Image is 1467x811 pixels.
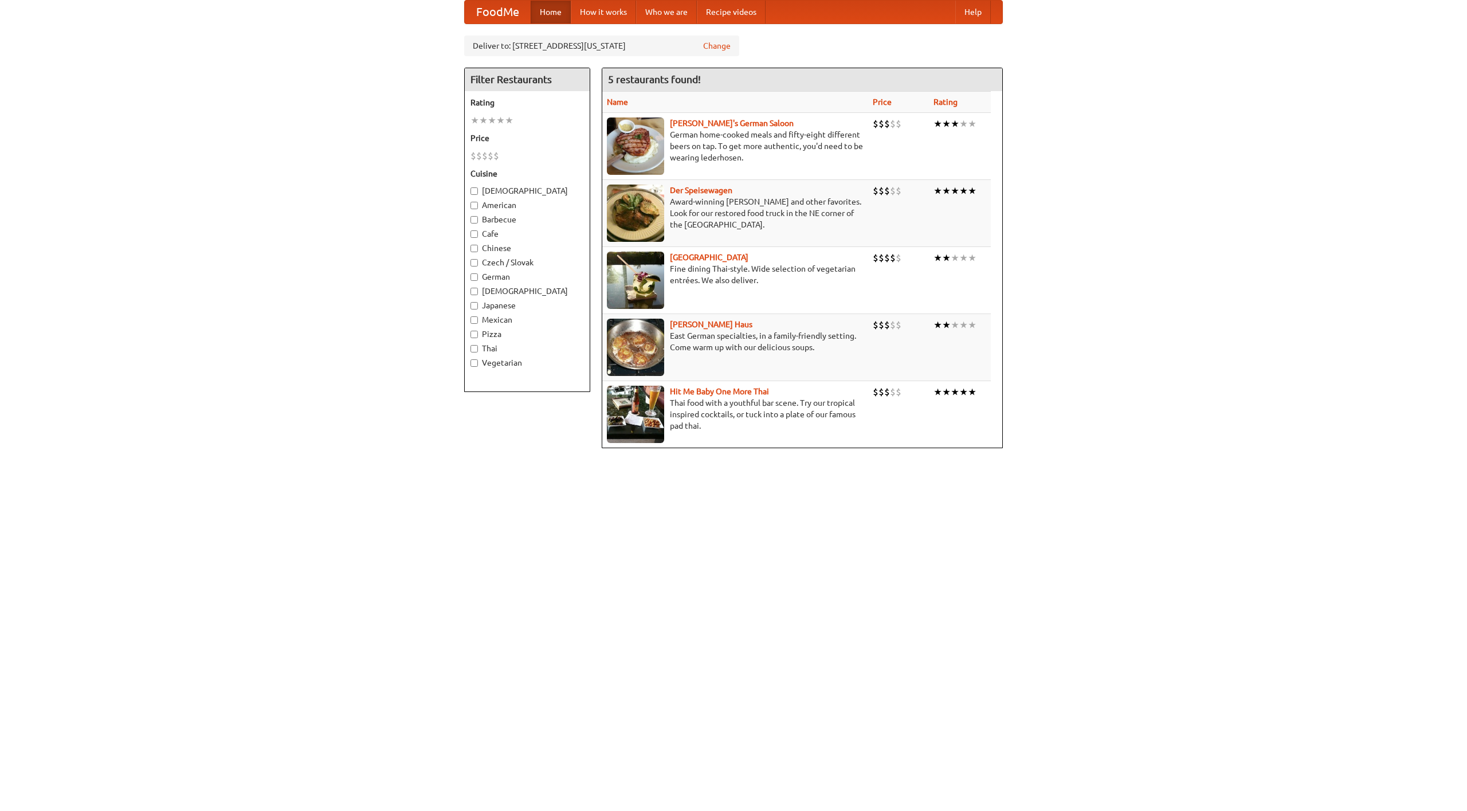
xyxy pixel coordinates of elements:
li: $ [493,150,499,162]
input: Thai [470,345,478,352]
a: Der Speisewagen [670,186,732,195]
li: $ [470,150,476,162]
input: [DEMOGRAPHIC_DATA] [470,187,478,195]
li: ★ [959,319,968,331]
li: ★ [488,114,496,127]
p: Fine dining Thai-style. Wide selection of vegetarian entrées. We also deliver. [607,263,864,286]
h5: Rating [470,97,584,108]
li: $ [884,185,890,197]
li: $ [878,386,884,398]
li: ★ [959,252,968,264]
h5: Price [470,132,584,144]
li: $ [884,319,890,331]
li: $ [896,117,901,130]
li: $ [884,386,890,398]
input: Pizza [470,331,478,338]
img: esthers.jpg [607,117,664,175]
li: ★ [968,386,976,398]
div: Deliver to: [STREET_ADDRESS][US_STATE] [464,36,739,56]
label: German [470,271,584,283]
p: Thai food with a youthful bar scene. Try our tropical inspired cocktails, or tuck into a plate of... [607,397,864,432]
img: kohlhaus.jpg [607,319,664,376]
li: ★ [968,117,976,130]
li: ★ [968,185,976,197]
li: ★ [933,185,942,197]
a: How it works [571,1,636,23]
a: Home [531,1,571,23]
p: East German specialties, in a family-friendly setting. Come warm up with our delicious soups. [607,330,864,353]
li: $ [890,185,896,197]
input: Vegetarian [470,359,478,367]
a: Recipe videos [697,1,766,23]
li: $ [890,386,896,398]
label: Pizza [470,328,584,340]
li: $ [896,386,901,398]
li: $ [890,117,896,130]
input: Barbecue [470,216,478,224]
li: $ [476,150,482,162]
label: Japanese [470,300,584,311]
li: $ [482,150,488,162]
a: [PERSON_NAME]'s German Saloon [670,119,794,128]
li: $ [878,319,884,331]
li: $ [873,117,878,130]
img: speisewagen.jpg [607,185,664,242]
a: Hit Me Baby One More Thai [670,387,769,396]
h4: Filter Restaurants [465,68,590,91]
li: ★ [968,319,976,331]
li: ★ [968,252,976,264]
input: Japanese [470,302,478,309]
li: ★ [942,252,951,264]
li: ★ [470,114,479,127]
label: Barbecue [470,214,584,225]
label: Chinese [470,242,584,254]
li: ★ [951,386,959,398]
a: Price [873,97,892,107]
li: $ [884,252,890,264]
li: $ [488,150,493,162]
label: Cafe [470,228,584,240]
li: $ [890,319,896,331]
a: [PERSON_NAME] Haus [670,320,752,329]
p: German home-cooked meals and fifty-eight different beers on tap. To get more authentic, you'd nee... [607,129,864,163]
li: $ [873,252,878,264]
li: $ [896,319,901,331]
li: $ [878,117,884,130]
label: Vegetarian [470,357,584,369]
li: ★ [942,185,951,197]
input: Czech / Slovak [470,259,478,267]
li: ★ [951,319,959,331]
p: Award-winning [PERSON_NAME] and other favorites. Look for our restored food truck in the NE corne... [607,196,864,230]
li: $ [896,185,901,197]
li: ★ [933,252,942,264]
li: ★ [496,114,505,127]
li: ★ [951,185,959,197]
a: [GEOGRAPHIC_DATA] [670,253,748,262]
label: [DEMOGRAPHIC_DATA] [470,285,584,297]
label: American [470,199,584,211]
a: Who we are [636,1,697,23]
li: ★ [933,117,942,130]
li: ★ [505,114,513,127]
input: German [470,273,478,281]
label: Thai [470,343,584,354]
input: Cafe [470,230,478,238]
li: $ [890,252,896,264]
img: babythai.jpg [607,386,664,443]
a: FoodMe [465,1,531,23]
li: $ [884,117,890,130]
li: ★ [959,185,968,197]
li: ★ [951,252,959,264]
li: $ [873,185,878,197]
li: ★ [959,117,968,130]
li: ★ [479,114,488,127]
a: Change [703,40,731,52]
li: ★ [933,386,942,398]
li: ★ [942,386,951,398]
label: Mexican [470,314,584,326]
input: American [470,202,478,209]
label: [DEMOGRAPHIC_DATA] [470,185,584,197]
